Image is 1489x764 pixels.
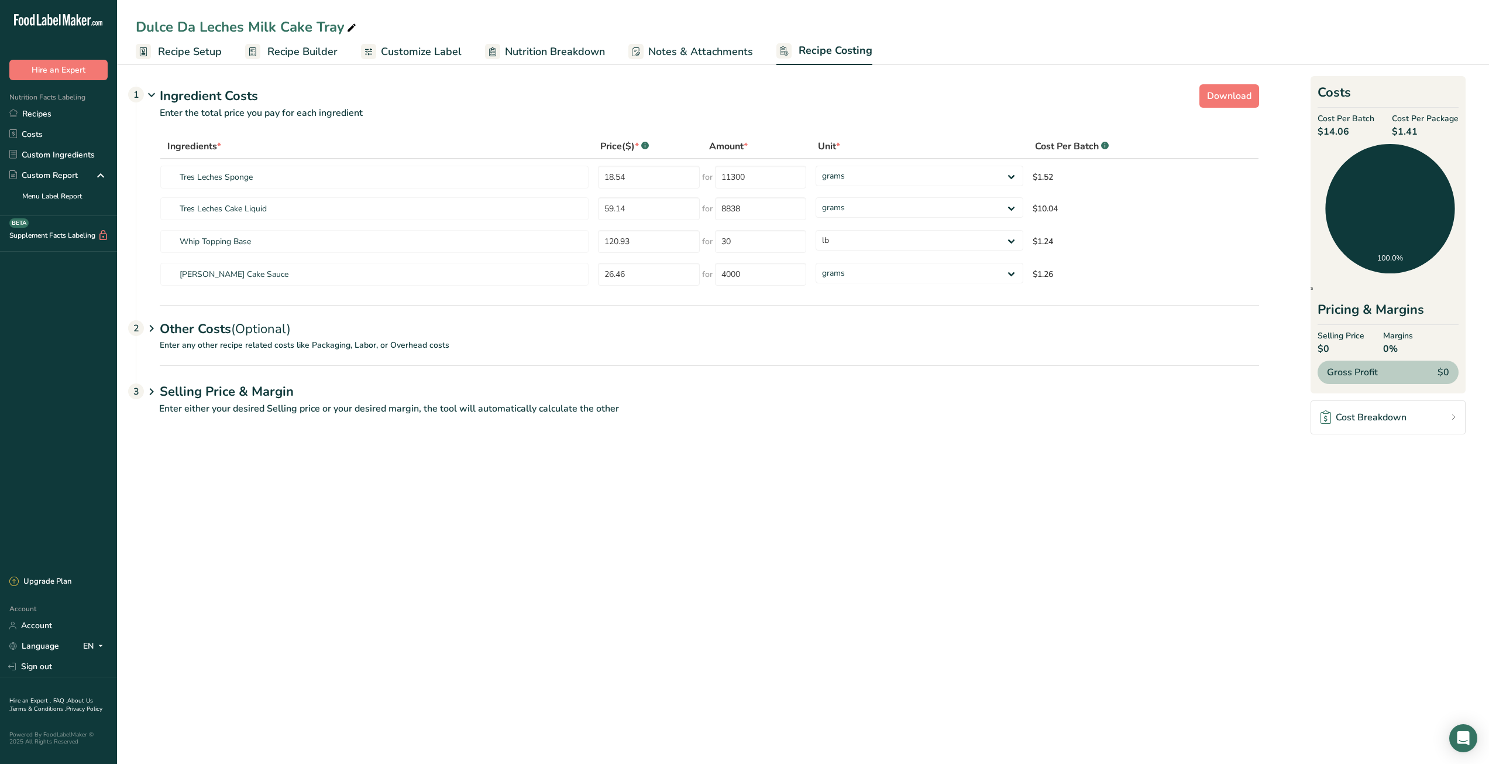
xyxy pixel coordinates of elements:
span: Unit [818,139,840,153]
a: Terms & Conditions . [10,705,66,713]
div: Custom Report [9,169,78,181]
a: Notes & Attachments [628,39,753,65]
a: Language [9,636,59,656]
div: Other Costs [160,305,1259,339]
p: Enter the total price you pay for each ingredient [136,106,1259,134]
a: About Us . [9,697,93,713]
span: Margins [1383,330,1413,342]
td: $1.26 [1028,258,1245,290]
button: Download [1199,84,1259,108]
span: $0 [1318,342,1364,356]
span: Amount [709,139,748,153]
a: Recipe Costing [776,37,872,66]
span: Gross Profit [1327,365,1378,379]
span: $1.41 [1392,125,1459,139]
span: for [702,171,713,183]
span: Download [1207,89,1251,103]
div: Powered By FoodLabelMaker © 2025 All Rights Reserved [9,731,108,745]
span: for [702,203,713,215]
div: 1 [128,87,144,102]
span: Ingredients [167,139,221,153]
span: Cost Per Package [1392,112,1459,125]
span: Cost Per Batch [1318,112,1374,125]
td: $1.52 [1028,159,1245,192]
td: $1.24 [1028,225,1245,258]
span: Recipe Setup [158,44,222,60]
div: Pricing & Margins [1318,300,1459,325]
div: Upgrade Plan [9,576,71,588]
a: FAQ . [53,697,67,705]
div: Open Intercom Messenger [1449,724,1477,752]
span: Notes & Attachments [648,44,753,60]
span: (Optional) [231,320,291,338]
h1: Selling Price & Margin [160,382,1259,402]
div: 3 [128,383,144,399]
p: Enter any other recipe related costs like Packaging, Labor, or Overhead costs [136,339,1259,365]
span: Ingredients [1278,285,1313,291]
div: Ingredient Costs [160,87,1259,106]
button: Hire an Expert [9,60,108,80]
h2: Costs [1318,83,1459,108]
a: Recipe Builder [245,39,338,65]
a: Customize Label [361,39,462,65]
a: Privacy Policy [66,705,102,713]
a: Hire an Expert . [9,697,51,705]
div: Price($) [600,139,649,153]
div: Cost Breakdown [1321,410,1407,424]
span: Recipe Costing [799,43,872,59]
span: for [702,235,713,248]
p: Enter either your desired Selling price or your desired margin, the tool will automatically calcu... [136,402,1259,430]
div: 2 [128,320,144,336]
a: Nutrition Breakdown [485,39,605,65]
span: 0% [1383,342,1413,356]
div: BETA [9,218,29,228]
span: Customize Label [381,44,462,60]
span: $0 [1438,365,1449,379]
a: Cost Breakdown [1311,400,1466,434]
span: Recipe Builder [267,44,338,60]
span: for [702,268,713,280]
span: Cost Per Batch [1035,139,1099,153]
a: Recipe Setup [136,39,222,65]
div: EN [83,639,108,653]
div: Dulce Da Leches Milk Cake Tray [136,16,359,37]
span: $14.06 [1318,125,1374,139]
span: Selling Price [1318,330,1364,342]
span: Nutrition Breakdown [505,44,605,60]
td: $10.04 [1028,192,1245,225]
